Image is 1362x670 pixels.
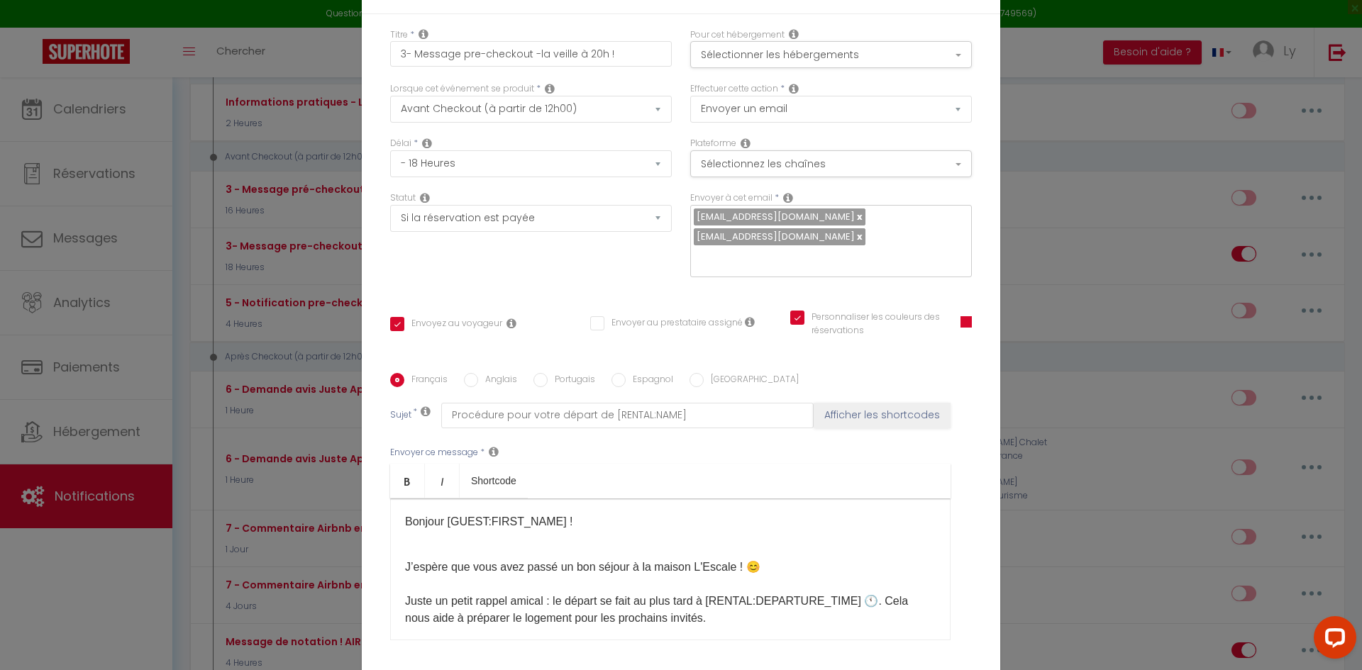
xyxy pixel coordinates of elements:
i: This Rental [789,28,799,40]
label: Espagnol [626,373,673,389]
a: Italic [425,464,460,498]
label: Français [404,373,448,389]
span: [EMAIL_ADDRESS][DOMAIN_NAME] [697,230,855,243]
i: Booking status [420,192,430,203]
i: Title [419,28,428,40]
button: Sélectionnez les chaînes [690,150,972,177]
label: Délai [390,137,411,150]
i: Envoyer au prestataire si il est assigné [745,316,755,328]
label: Portugais [548,373,595,389]
i: Recipient [783,192,793,203]
label: Titre [390,28,408,42]
label: Pour cet hébergement [690,28,785,42]
label: Effectuer cette action [690,82,778,96]
p: Bonjour [GUEST:FIRST_NAME] ! [405,513,936,530]
i: Action Channel [741,138,751,149]
div: [RENTAL:HOSTFIRSTNAME]​ [390,498,951,640]
i: Action Time [422,138,432,149]
a: Shortcode [460,464,528,498]
button: Afficher les shortcodes [814,403,951,428]
iframe: LiveChat chat widget [1302,610,1362,670]
span: [EMAIL_ADDRESS][DOMAIN_NAME] [697,210,855,223]
label: Plateforme [690,137,736,150]
label: Envoyer à cet email [690,191,773,205]
i: Action Type [789,83,799,94]
label: Sujet [390,408,411,423]
i: Message [489,446,499,457]
i: Subject [421,406,431,417]
i: Event Occur [545,83,555,94]
label: Envoyer ce message [390,446,478,459]
i: Envoyer au voyageur [506,318,516,329]
label: Statut [390,191,416,205]
label: Anglais [478,373,517,389]
label: [GEOGRAPHIC_DATA] [704,373,799,389]
a: Bold [390,464,425,498]
button: Sélectionner les hébergements [690,41,972,68]
label: Lorsque cet événement se produit [390,82,534,96]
